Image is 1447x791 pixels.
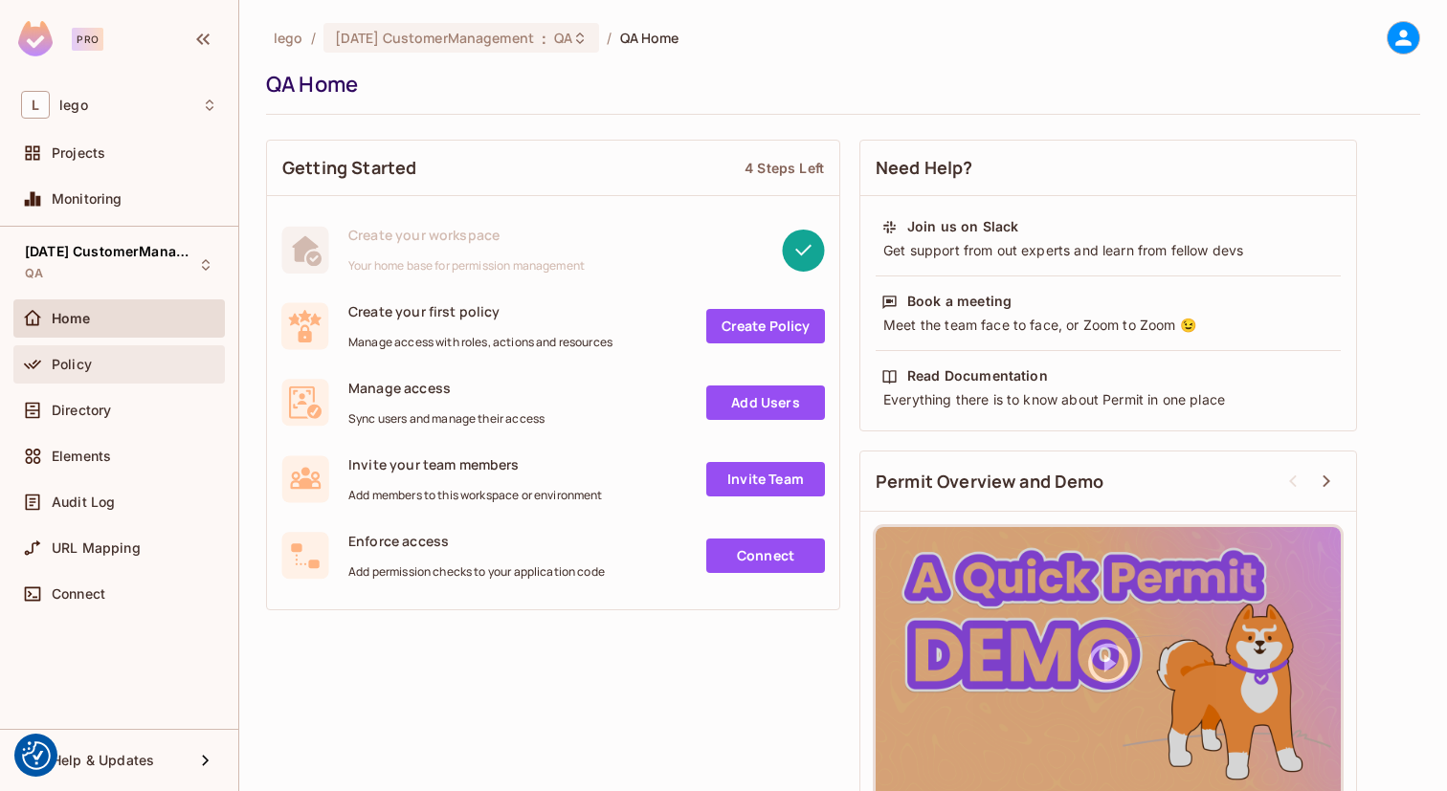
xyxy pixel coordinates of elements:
[52,191,122,207] span: Monitoring
[907,217,1018,236] div: Join us on Slack
[348,532,605,550] span: Enforce access
[348,258,585,274] span: Your home base for permission management
[745,159,824,177] div: 4 Steps Left
[876,156,973,180] span: Need Help?
[706,385,825,420] a: Add Users
[266,70,1411,99] div: QA Home
[59,98,88,113] span: Workspace: lego
[22,741,51,770] img: Revisit consent button
[22,741,51,770] button: Consent Preferences
[348,455,603,473] span: Invite your team members
[706,538,825,573] a: Connect
[21,91,50,119] span: L
[282,156,416,180] span: Getting Started
[348,335,612,350] span: Manage access with roles, actions and resources
[25,244,197,259] span: [DATE] CustomerManagement
[311,29,316,47] li: /
[881,390,1335,409] div: Everything there is to know about Permit in one place
[52,311,91,326] span: Home
[541,31,547,46] span: :
[876,470,1104,494] span: Permit Overview and Demo
[25,266,43,281] span: QA
[348,411,545,427] span: Sync users and manage their access
[348,488,603,503] span: Add members to this workspace or environment
[706,309,825,343] a: Create Policy
[348,379,545,397] span: Manage access
[706,462,825,496] a: Invite Team
[881,241,1335,260] div: Get support from out experts and learn from fellow devs
[52,753,154,768] span: Help & Updates
[274,29,303,47] span: the active workspace
[907,366,1048,385] div: Read Documentation
[348,302,612,320] span: Create your first policy
[907,292,1012,311] div: Book a meeting
[335,29,534,47] span: [DATE] CustomerManagement
[881,316,1335,335] div: Meet the team face to face, or Zoom to Zoom 😉
[52,494,115,510] span: Audit Log
[52,403,111,418] span: Directory
[607,29,612,47] li: /
[72,28,103,51] div: Pro
[18,21,53,56] img: SReyMgAAAABJRU5ErkJggg==
[52,540,141,556] span: URL Mapping
[52,449,111,464] span: Elements
[554,29,572,47] span: QA
[348,564,605,580] span: Add permission checks to your application code
[52,586,105,602] span: Connect
[52,357,92,372] span: Policy
[52,145,105,161] span: Projects
[620,29,679,47] span: QA Home
[348,226,585,244] span: Create your workspace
